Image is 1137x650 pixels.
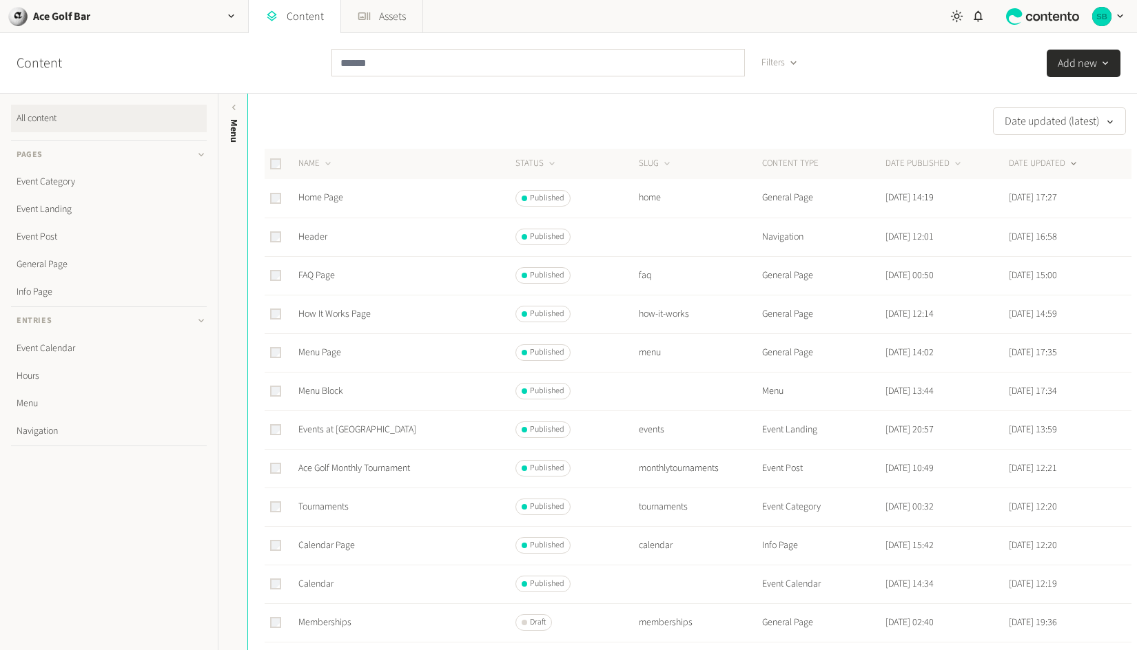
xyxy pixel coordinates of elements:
[298,461,410,475] a: Ace Golf Monthly Tournament
[11,105,207,132] a: All content
[993,107,1126,135] button: Date updated (latest)
[1009,500,1057,514] time: [DATE] 12:20
[11,223,207,251] a: Event Post
[638,526,761,565] td: calendar
[885,307,934,321] time: [DATE] 12:14
[761,256,885,295] td: General Page
[530,308,564,320] span: Published
[885,423,934,437] time: [DATE] 20:57
[761,56,785,70] span: Filters
[298,157,334,171] button: NAME
[638,295,761,333] td: how-it-works
[11,335,207,362] a: Event Calendar
[17,315,52,327] span: Entries
[761,333,885,372] td: General Page
[11,362,207,390] a: Hours
[1009,616,1057,629] time: [DATE] 19:36
[638,256,761,295] td: faq
[530,269,564,282] span: Published
[11,278,207,306] a: Info Page
[1009,384,1057,398] time: [DATE] 17:34
[298,616,351,629] a: Memberships
[1092,7,1112,26] img: Sabrina Benoit
[515,157,557,171] button: STATUS
[1009,307,1057,321] time: [DATE] 14:59
[1047,50,1120,77] button: Add new
[885,616,934,629] time: [DATE] 02:40
[298,577,334,591] a: Calendar
[298,269,335,282] a: FAQ Page
[761,372,885,410] td: Menu
[17,149,43,161] span: Pages
[638,449,761,488] td: monthlytournaments
[1009,191,1057,205] time: [DATE] 17:27
[530,539,564,552] span: Published
[761,149,885,179] th: CONTENT TYPE
[761,218,885,256] td: Navigation
[530,192,564,205] span: Published
[298,384,343,398] a: Menu Block
[11,390,207,417] a: Menu
[885,500,934,514] time: [DATE] 00:32
[638,603,761,642] td: memberships
[1009,461,1057,475] time: [DATE] 12:21
[530,423,564,436] span: Published
[638,410,761,449] td: events
[761,179,885,218] td: General Page
[761,410,885,449] td: Event Landing
[298,307,371,321] a: How It Works Page
[1009,269,1057,282] time: [DATE] 15:00
[298,423,416,437] a: Events at [GEOGRAPHIC_DATA]
[298,346,341,359] a: Menu Page
[227,119,241,143] span: Menu
[1009,423,1057,437] time: [DATE] 13:59
[638,488,761,526] td: tournaments
[638,333,761,372] td: menu
[17,53,94,74] h2: Content
[639,157,673,171] button: SLUG
[11,168,207,196] a: Event Category
[11,196,207,223] a: Event Landing
[761,526,885,565] td: Info Page
[1009,230,1057,244] time: [DATE] 16:58
[761,295,885,333] td: General Page
[11,251,207,278] a: General Page
[298,230,327,244] a: Header
[761,603,885,642] td: General Page
[885,577,934,591] time: [DATE] 14:34
[638,179,761,218] td: home
[530,231,564,243] span: Published
[1009,577,1057,591] time: [DATE] 12:19
[530,346,564,359] span: Published
[530,578,564,590] span: Published
[761,449,885,488] td: Event Post
[885,157,963,171] button: DATE PUBLISHED
[1009,538,1057,552] time: [DATE] 12:20
[33,8,90,25] h2: Ace Golf Bar
[885,461,934,475] time: [DATE] 10:49
[530,501,564,513] span: Published
[298,500,349,514] a: Tournaments
[885,538,934,552] time: [DATE] 15:42
[761,488,885,526] td: Event Category
[885,346,934,359] time: [DATE] 14:02
[885,230,934,244] time: [DATE] 12:01
[885,269,934,282] time: [DATE] 00:50
[8,7,28,26] img: Ace Golf Bar
[530,616,546,629] span: Draft
[885,191,934,205] time: [DATE] 14:19
[530,462,564,474] span: Published
[298,538,355,552] a: Calendar Page
[1009,157,1079,171] button: DATE UPDATED
[1009,346,1057,359] time: [DATE] 17:35
[298,191,343,205] a: Home Page
[885,384,934,398] time: [DATE] 13:44
[750,49,809,76] button: Filters
[761,565,885,603] td: Event Calendar
[530,385,564,397] span: Published
[11,417,207,445] a: Navigation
